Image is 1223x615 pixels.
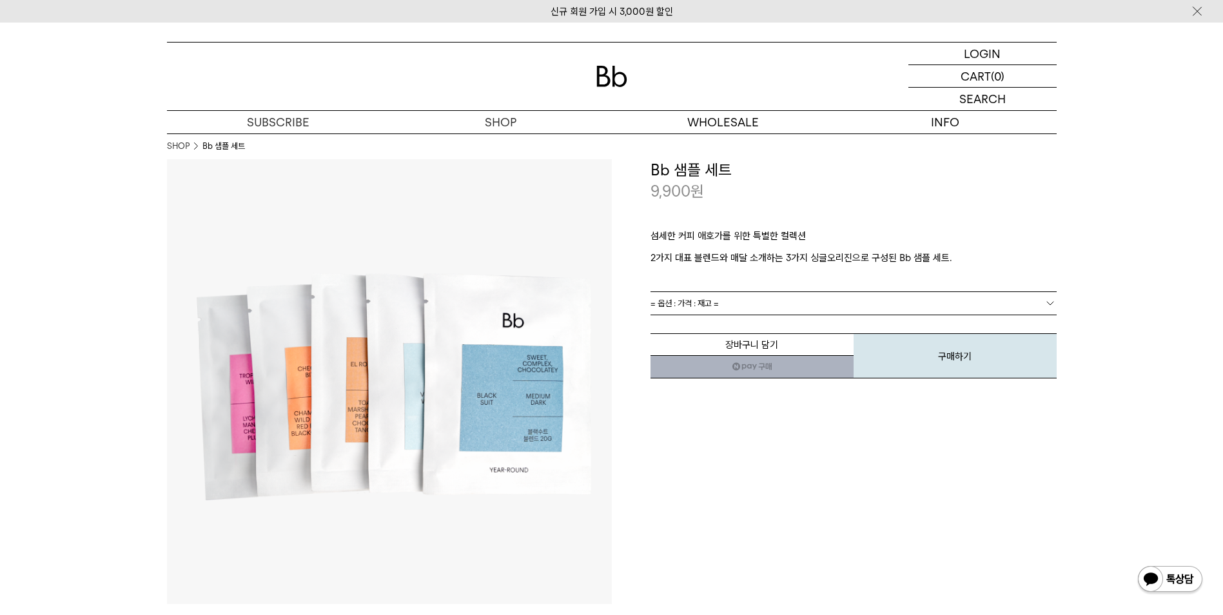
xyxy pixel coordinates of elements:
[651,159,1057,181] h3: Bb 샘플 세트
[167,111,389,133] a: SUBSCRIBE
[167,159,612,604] img: Bb 샘플 세트
[651,333,854,356] button: 장바구니 담기
[651,181,704,202] p: 9,900
[834,111,1057,133] p: INFO
[612,111,834,133] p: WHOLESALE
[651,250,1057,266] p: 2가지 대표 블렌드와 매달 소개하는 3가지 싱글오리진으로 구성된 Bb 샘플 세트.
[1137,565,1204,596] img: 카카오톡 채널 1:1 채팅 버튼
[964,43,1001,64] p: LOGIN
[961,65,991,87] p: CART
[651,355,854,378] a: 새창
[596,66,627,87] img: 로고
[651,228,1057,250] p: 섬세한 커피 애호가를 위한 특별한 컬렉션
[991,65,1004,87] p: (0)
[551,6,673,17] a: 신규 회원 가입 시 3,000원 할인
[959,88,1006,110] p: SEARCH
[690,182,704,200] span: 원
[167,140,190,153] a: SHOP
[651,292,719,315] span: = 옵션 : 가격 : 재고 =
[854,333,1057,378] button: 구매하기
[908,65,1057,88] a: CART (0)
[389,111,612,133] a: SHOP
[908,43,1057,65] a: LOGIN
[202,140,245,153] li: Bb 샘플 세트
